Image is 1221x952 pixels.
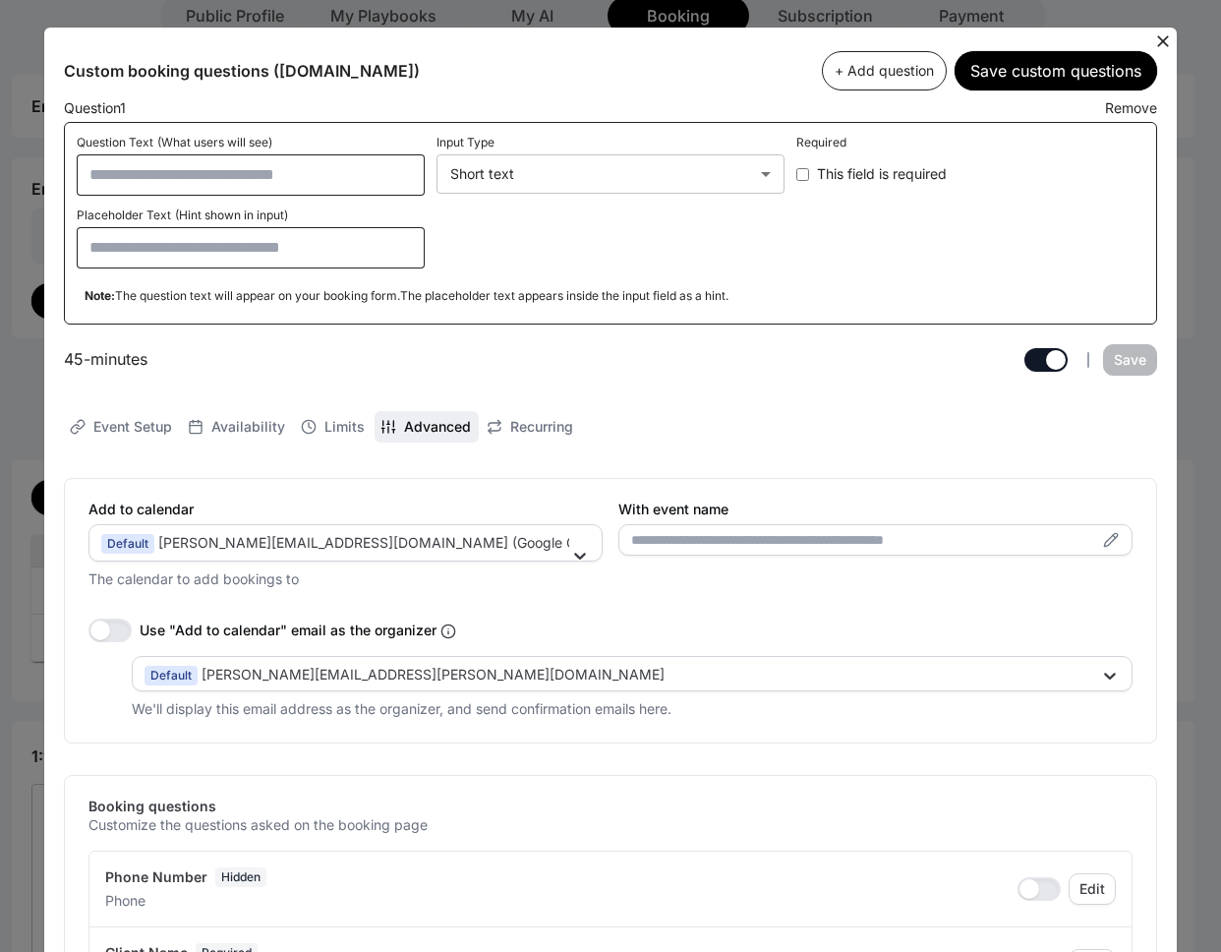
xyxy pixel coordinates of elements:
div: Default [101,534,154,554]
a: Advanced [375,411,479,443]
a: Event Setup [64,411,180,443]
div: Question 1 [64,98,126,118]
div: Short text [436,155,785,192]
a: Availability [182,411,293,443]
p: Customize the questions asked on the booking page [88,815,580,835]
a: Recurring [481,411,581,443]
button: Save custom questions [955,51,1157,90]
div: Custom booking questions ([DOMAIN_NAME]) [64,59,420,83]
div: Placeholder Text [77,208,425,223]
span: Phone Number [105,868,207,885]
label: This field is required [817,164,947,184]
span: Use "Add to calendar" email as the organizer [140,621,456,640]
button: Remove [1105,98,1157,118]
strong: Note: [85,288,115,303]
div: The question text will appear on your booking form. The placeholder text appears inside the input... [77,280,1144,312]
div: 45-minutes [64,347,147,371]
span: (Hint shown in input) [175,208,288,222]
a: Limits [295,411,373,443]
nav: Tabs [64,411,1157,443]
div: Booking questions [88,800,1129,813]
div: Create events on: [88,516,603,569]
button: + Add question [822,51,947,90]
div: Question Text [77,135,425,150]
span: [PERSON_NAME][EMAIL_ADDRESS][DOMAIN_NAME] (Google Calendar - [PERSON_NAME][EMAIL_ADDRESS][DOMAIN_... [101,534,993,551]
div: Input Type [436,135,785,150]
label: With event name [618,503,1133,516]
span: (What users will see) [157,135,272,149]
span: [PERSON_NAME][EMAIL_ADDRESS][PERSON_NAME][DOMAIN_NAME] [145,666,665,683]
div: Required [796,135,1144,150]
div: Default [145,666,198,685]
p: The calendar to add bookings to [88,569,603,589]
label: Add to calendar [88,503,603,516]
button: edit custom name [1102,526,1120,554]
p: We'll display this email address as the organizer, and send confirmation emails here. [132,699,1133,719]
div: Hidden [215,867,266,887]
p: Phone [105,887,266,911]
